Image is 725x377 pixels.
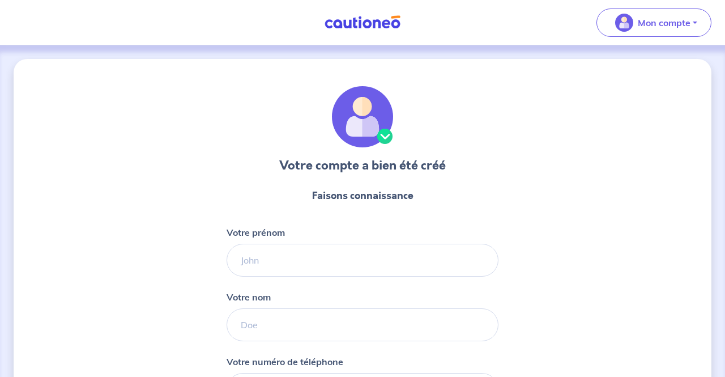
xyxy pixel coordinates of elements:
p: Votre prénom [227,226,285,239]
p: Mon compte [638,16,690,29]
button: illu_account_valid_menu.svgMon compte [596,9,711,37]
img: Cautioneo [320,15,405,29]
img: illu_account_valid.svg [332,86,393,147]
input: John [227,244,498,277]
img: illu_account_valid_menu.svg [615,14,633,32]
p: Votre nom [227,290,271,304]
h3: Votre compte a bien été créé [279,156,446,175]
p: Faisons connaissance [312,188,413,203]
input: Doe [227,308,498,341]
p: Votre numéro de téléphone [227,355,343,368]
